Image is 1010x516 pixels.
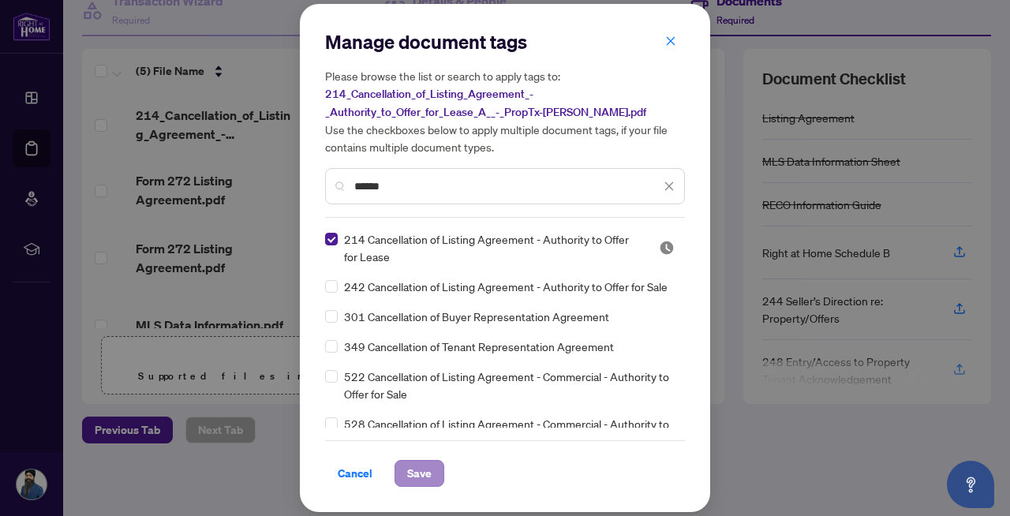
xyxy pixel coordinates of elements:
span: close [664,181,675,192]
button: Save [395,460,444,487]
span: 522 Cancellation of Listing Agreement - Commercial - Authority to Offer for Sale [344,368,675,402]
img: status [659,240,675,256]
span: Save [407,461,432,486]
span: close [665,36,676,47]
span: 301 Cancellation of Buyer Representation Agreement [344,308,609,325]
span: 528 Cancellation of Listing Agreement - Commercial - Authority to Offer for Lease [344,415,675,450]
span: 214 Cancellation of Listing Agreement - Authority to Offer for Lease [344,230,640,265]
h5: Please browse the list or search to apply tags to: Use the checkboxes below to apply multiple doc... [325,67,685,155]
span: Pending Review [659,240,675,256]
h2: Manage document tags [325,29,685,54]
span: 242 Cancellation of Listing Agreement - Authority to Offer for Sale [344,278,668,295]
button: Open asap [947,461,994,508]
span: 214_Cancellation_of_Listing_Agreement_-_Authority_to_Offer_for_Lease_A__-_PropTx-[PERSON_NAME].pdf [325,87,646,119]
span: Cancel [338,461,372,486]
button: Cancel [325,460,385,487]
span: 349 Cancellation of Tenant Representation Agreement [344,338,614,355]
